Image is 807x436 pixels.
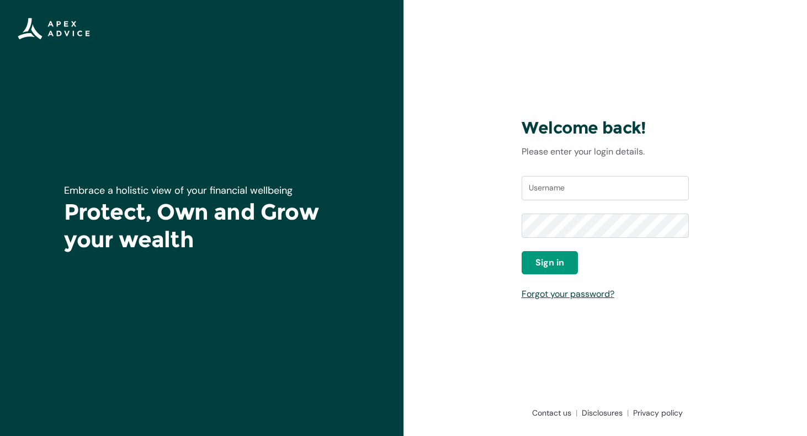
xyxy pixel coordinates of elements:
[577,407,629,418] a: Disclosures
[522,251,578,274] button: Sign in
[522,288,614,300] a: Forgot your password?
[64,184,293,197] span: Embrace a holistic view of your financial wellbeing
[18,18,90,40] img: Apex Advice Group
[522,176,689,200] input: Username
[535,256,564,269] span: Sign in
[629,407,683,418] a: Privacy policy
[522,118,689,139] h3: Welcome back!
[522,145,689,158] p: Please enter your login details.
[64,198,340,253] h1: Protect, Own and Grow your wealth
[528,407,577,418] a: Contact us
